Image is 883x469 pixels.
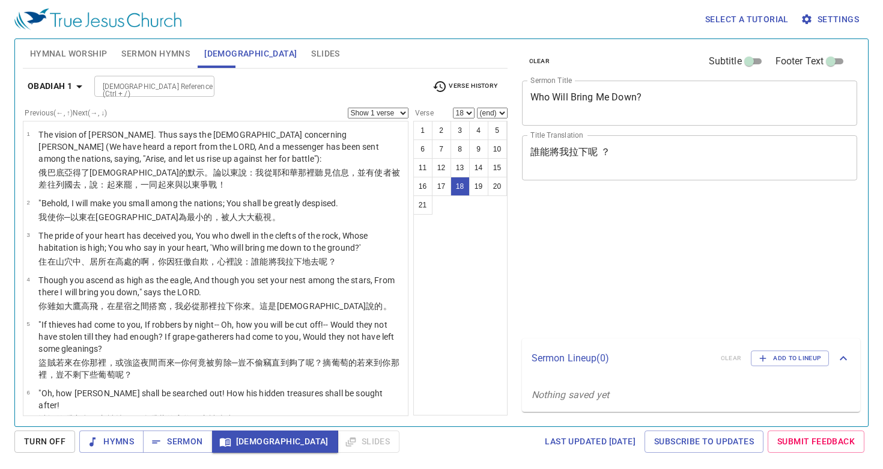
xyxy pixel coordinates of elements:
[153,434,202,449] span: Sermon
[777,434,855,449] span: Submit Feedback
[98,79,191,93] input: Type Bible Reference
[775,54,824,69] span: Footer Text
[488,121,507,140] button: 5
[540,431,640,453] a: Last updated [DATE]
[803,12,859,27] span: Settings
[132,180,226,189] wh6965: ，一同起來
[413,195,432,215] button: 21
[432,177,451,196] button: 17
[366,301,391,311] wh3068: 說的
[56,212,281,222] wh5414: 你─以東在[GEOGRAPHIC_DATA]
[26,276,29,283] span: 4
[530,91,849,114] textarea: Who Will Bring Me Down?
[413,109,434,117] label: Verse
[28,79,73,94] b: Obadiah 1
[38,197,338,209] p: "Behold, I will make you small among the nations; You shall be greatly despised.
[522,54,557,69] button: clear
[26,130,29,137] span: 1
[98,301,391,311] wh1361: ，在星宿
[759,353,821,364] span: Add to Lineup
[26,320,29,327] span: 5
[425,78,505,96] button: Verse History
[522,339,861,378] div: Sermon Lineup(0)clearAdd to Lineup
[451,139,470,159] button: 8
[38,168,400,189] wh2377: 。論以東
[81,257,336,266] wh2288: 、居所在
[709,54,742,69] span: Subtitle
[73,180,226,189] wh1471: 去，說：起來罷
[56,414,243,424] wh6215: 的隱密處何竟被搜尋
[64,257,336,266] wh5553: 穴中
[451,121,470,140] button: 3
[143,431,212,453] button: Sermon
[121,46,190,61] span: Sermon Hymns
[38,358,399,379] wh1590: 若來
[47,180,226,189] wh7971: 往列國
[432,121,451,140] button: 2
[705,12,789,27] span: Select a tutorial
[532,351,711,366] p: Sermon Lineup ( 0 )
[38,358,399,379] wh7703: 夜間
[38,256,404,268] p: 住在
[311,46,339,61] span: Slides
[204,212,280,222] wh6996: 的，被人大大
[251,301,392,311] wh3381: 。這是[DEMOGRAPHIC_DATA]
[26,199,29,206] span: 2
[530,146,849,169] textarea: 誰能將我拉下呢 ？
[81,301,392,311] wh5404: 高飛
[23,75,92,97] button: Obadiah 1
[56,257,336,266] wh7931: 山
[166,301,392,311] wh7064: ，我必從那裡拉下你來
[89,434,134,449] span: Hymns
[38,413,404,425] p: 以掃
[132,414,243,424] wh2664: ？他隱藏的寶物
[488,139,507,159] button: 10
[432,158,451,177] button: 12
[192,414,243,424] wh4710: 何竟被查出
[25,109,107,117] label: Previous (←, ↑) Next (→, ↓)
[26,231,29,238] span: 3
[700,8,793,31] button: Select a tutorial
[255,212,280,222] wh3966: 藐視
[38,168,400,189] wh5662: 得了[DEMOGRAPHIC_DATA]
[204,46,297,61] span: [DEMOGRAPHIC_DATA]
[451,177,470,196] button: 18
[469,121,488,140] button: 4
[38,167,404,191] p: 俄巴底亞
[175,180,226,189] wh6965: 與以東爭戰
[79,431,144,453] button: Hymns
[469,177,488,196] button: 19
[38,358,399,379] wh935: 在你那裡，或強盜
[38,357,404,381] p: 盜賊
[272,212,281,222] wh959: 。
[645,431,763,453] a: Subscribe to Updates
[38,274,404,298] p: Though you ascend as high as the eagle, And though you set your nest among the stars, From there ...
[38,211,338,223] p: 我使
[234,414,243,424] wh1158: ？
[751,351,829,366] button: Add to Lineup
[132,301,392,311] wh3556: 之間搭
[488,177,507,196] button: 20
[38,319,404,355] p: "If thieves had come to you, If robbers by night-- Oh, how you will be cut off!-- Would they not ...
[654,434,754,449] span: Subscribe to Updates
[768,431,864,453] a: Submit Feedback
[469,158,488,177] button: 14
[208,257,336,266] wh5377: ，心裡
[234,257,336,266] wh3820: 說
[30,46,108,61] span: Hymnal Worship
[383,301,392,311] wh5002: 。
[115,370,132,379] wh5955: 呢？
[90,370,132,379] wh7604: 些葡萄
[217,180,226,189] wh4421: ！
[243,257,336,266] wh559: ：誰能將我拉下
[212,431,338,453] button: [DEMOGRAPHIC_DATA]
[24,434,65,449] span: Turn Off
[38,168,400,189] wh3069: 的默示
[178,212,281,222] wh1471: 為最小
[158,301,392,311] wh7760: 窩
[532,389,610,400] i: Nothing saved yet
[451,158,470,177] button: 13
[413,139,432,159] button: 6
[38,358,399,379] wh3915: 而來─你何竟被剪除
[222,434,329,449] span: [DEMOGRAPHIC_DATA]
